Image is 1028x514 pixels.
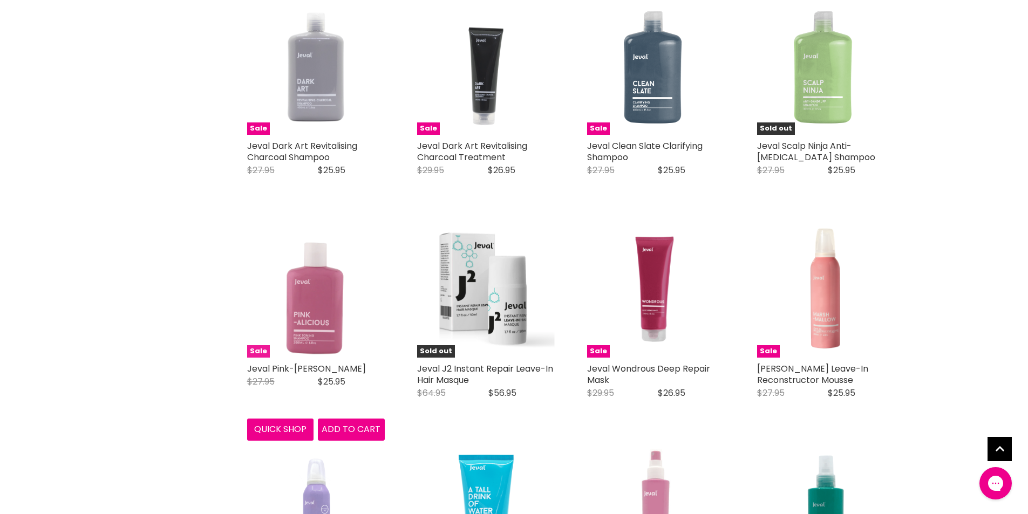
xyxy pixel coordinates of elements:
[828,164,855,176] span: $25.95
[247,220,385,358] img: Jeval Pink-alicious Shampoo
[318,375,345,388] span: $25.95
[247,362,366,375] a: Jeval Pink-[PERSON_NAME]
[318,419,385,440] button: Add to cart
[417,220,555,358] a: Jeval J2 Instant Repair Leave-In Hair Masque Jeval J2 Instant Repair Leave-In Hair Masque Sold out
[587,220,725,358] a: Jeval Wondrous Deep Repair Mask Jeval Wondrous Deep Repair Mask Sale
[247,220,385,358] a: Jeval Pink-alicious Shampoo Sale
[417,362,553,386] a: Jeval J2 Instant Repair Leave-In Hair Masque
[417,164,444,176] span: $29.95
[587,345,610,358] span: Sale
[757,140,875,163] a: Jeval Scalp Ninja Anti- [MEDICAL_DATA] Shampoo
[417,387,446,399] span: $64.95
[318,164,345,176] span: $25.95
[247,345,270,358] span: Sale
[587,122,610,135] span: Sale
[488,387,516,399] span: $56.95
[796,220,856,358] img: Jeval Marshmallow Leave-In Reconstructor Mousse
[757,122,795,135] span: Sold out
[247,419,314,440] button: Quick shop
[322,423,380,435] span: Add to cart
[247,164,275,176] span: $27.95
[587,387,614,399] span: $29.95
[417,220,555,358] img: Jeval J2 Instant Repair Leave-In Hair Masque
[587,362,710,386] a: Jeval Wondrous Deep Repair Mask
[757,220,895,358] a: Jeval Marshmallow Leave-In Reconstructor Mousse Sale
[828,387,855,399] span: $25.95
[247,375,275,388] span: $27.95
[757,164,785,176] span: $27.95
[417,140,527,163] a: Jeval Dark Art Revitalising Charcoal Treatment
[974,463,1017,503] iframe: Gorgias live chat messenger
[757,345,780,358] span: Sale
[247,122,270,135] span: Sale
[592,220,719,358] img: Jeval Wondrous Deep Repair Mask
[658,164,685,176] span: $25.95
[488,164,515,176] span: $26.95
[587,164,615,176] span: $27.95
[658,387,685,399] span: $26.95
[417,345,455,358] span: Sold out
[757,362,868,386] a: [PERSON_NAME] Leave-In Reconstructor Mousse
[417,122,440,135] span: Sale
[247,140,357,163] a: Jeval Dark Art Revitalising Charcoal Shampoo
[587,140,703,163] a: Jeval Clean Slate Clarifying Shampoo
[757,387,785,399] span: $27.95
